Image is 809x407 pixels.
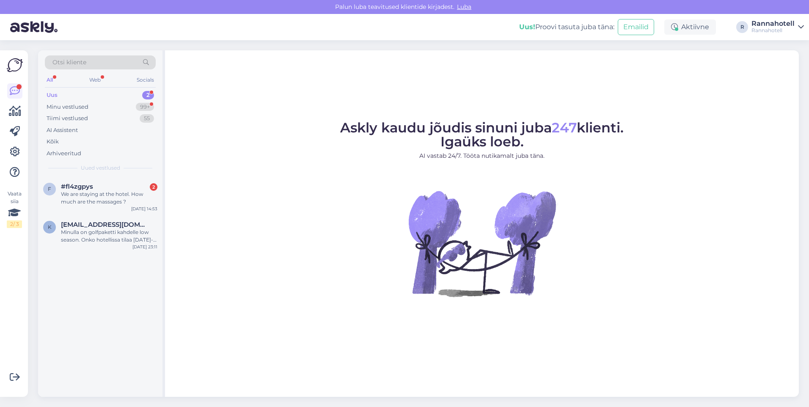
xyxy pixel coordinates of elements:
div: Kõik [47,137,59,146]
div: 2 [150,183,157,191]
img: Askly Logo [7,57,23,73]
span: Luba [454,3,474,11]
div: Arhiveeritud [47,149,81,158]
div: Vaata siia [7,190,22,228]
b: Uus! [519,23,535,31]
div: 55 [140,114,154,123]
div: Rannahotell [751,20,795,27]
span: Uued vestlused [81,164,120,172]
div: [DATE] 23:11 [132,244,157,250]
div: [DATE] 14:53 [131,206,157,212]
div: Uus [47,91,58,99]
div: Proovi tasuta juba täna: [519,22,614,32]
div: Web [88,74,102,85]
img: No Chat active [406,167,558,319]
a: RannahotellRannahotell [751,20,804,34]
button: Emailid [618,19,654,35]
span: 247 [552,119,577,136]
div: 99+ [136,103,154,111]
div: 2 [142,91,154,99]
div: Rannahotell [751,27,795,34]
div: Aktiivne [664,19,716,35]
div: We are staying at the hotel. How much are the massages ? [61,190,157,206]
span: Otsi kliente [52,58,86,67]
p: AI vastab 24/7. Tööta nutikamalt juba täna. [340,151,624,160]
div: Minu vestlused [47,103,88,111]
div: Socials [135,74,156,85]
span: #fl4zgpys [61,183,93,190]
span: kuuviki@hotmail.com [61,221,149,228]
span: Askly kaudu jõudis sinuni juba klienti. Igaüks loeb. [340,119,624,150]
div: Minulla on golfpaketti kahdelle low season. Onko hotellissa tilaa [DATE]-[DATE]? [61,228,157,244]
div: All [45,74,55,85]
span: f [48,186,51,192]
div: R [736,21,748,33]
div: 2 / 3 [7,220,22,228]
div: Tiimi vestlused [47,114,88,123]
span: k [48,224,52,230]
div: AI Assistent [47,126,78,135]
